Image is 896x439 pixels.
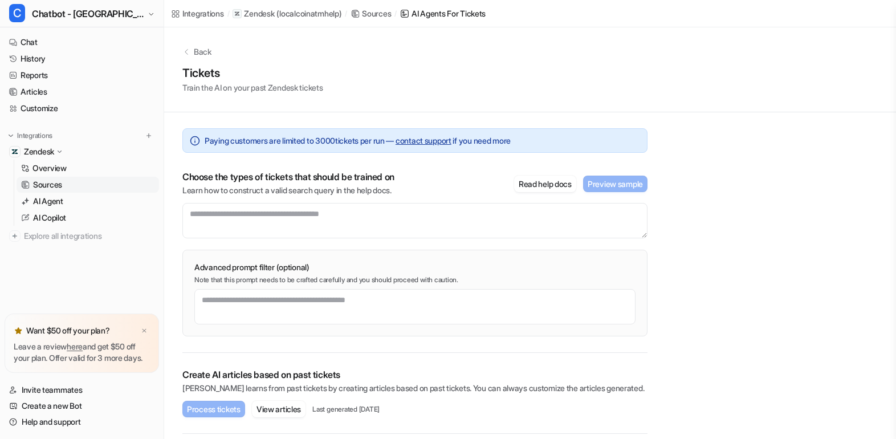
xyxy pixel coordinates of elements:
[182,369,647,380] p: Create AI articles based on past tickets
[194,46,211,58] p: Back
[394,9,397,19] span: /
[141,327,148,335] img: x
[182,7,224,19] div: Integrations
[17,131,52,140] p: Integrations
[412,7,486,19] div: AI Agents for tickets
[11,148,18,155] img: Zendesk
[182,171,394,182] p: Choose the types of tickets that should be trained on
[5,130,56,141] button: Integrations
[5,100,159,116] a: Customize
[244,8,274,19] p: Zendesk
[182,185,394,196] p: Learn how to construct a valid search query in the help docs.
[145,132,153,140] img: menu_add.svg
[227,9,230,19] span: /
[5,67,159,83] a: Reports
[351,7,391,19] a: Sources
[5,51,159,67] a: History
[33,179,62,190] p: Sources
[33,212,66,223] p: AI Copilot
[205,135,511,147] span: Paying customers are limited to 3000 tickets per run — if you need more
[583,176,647,192] button: Preview sample
[252,401,306,417] button: View articles
[9,4,25,22] span: C
[5,382,159,398] a: Invite teammates
[14,341,150,364] p: Leave a review and get $50 off your plan. Offer valid for 3 more days.
[5,84,159,100] a: Articles
[171,7,224,19] a: Integrations
[5,414,159,430] a: Help and support
[514,176,576,192] button: Read help docs
[32,6,145,22] span: Chatbot - [GEOGRAPHIC_DATA]
[17,210,159,226] a: AI Copilot
[400,7,486,19] a: AI Agents for tickets
[33,196,63,207] p: AI Agent
[24,227,154,245] span: Explore all integrations
[182,64,323,82] h1: Tickets
[67,342,83,351] a: here
[5,398,159,414] a: Create a new Bot
[182,82,323,94] p: Train the AI on your past Zendesk tickets
[312,405,380,414] p: Last generated [DATE]
[194,262,636,273] p: Advanced prompt filter (optional)
[5,34,159,50] a: Chat
[396,136,451,145] a: contact support
[345,9,347,19] span: /
[7,132,15,140] img: expand menu
[9,230,21,242] img: explore all integrations
[14,326,23,335] img: star
[362,7,391,19] div: Sources
[194,275,636,284] p: Note that this prompt needs to be crafted carefully and you should proceed with caution.
[17,177,159,193] a: Sources
[24,146,54,157] p: Zendesk
[26,325,110,336] p: Want $50 off your plan?
[17,160,159,176] a: Overview
[276,8,341,19] p: ( localcoinatmhelp )
[182,383,647,394] p: [PERSON_NAME] learns from past tickets by creating articles based on past tickets. You can always...
[233,8,341,19] a: Zendesk(localcoinatmhelp)
[182,401,245,417] button: Process tickets
[32,162,67,174] p: Overview
[5,228,159,244] a: Explore all integrations
[17,193,159,209] a: AI Agent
